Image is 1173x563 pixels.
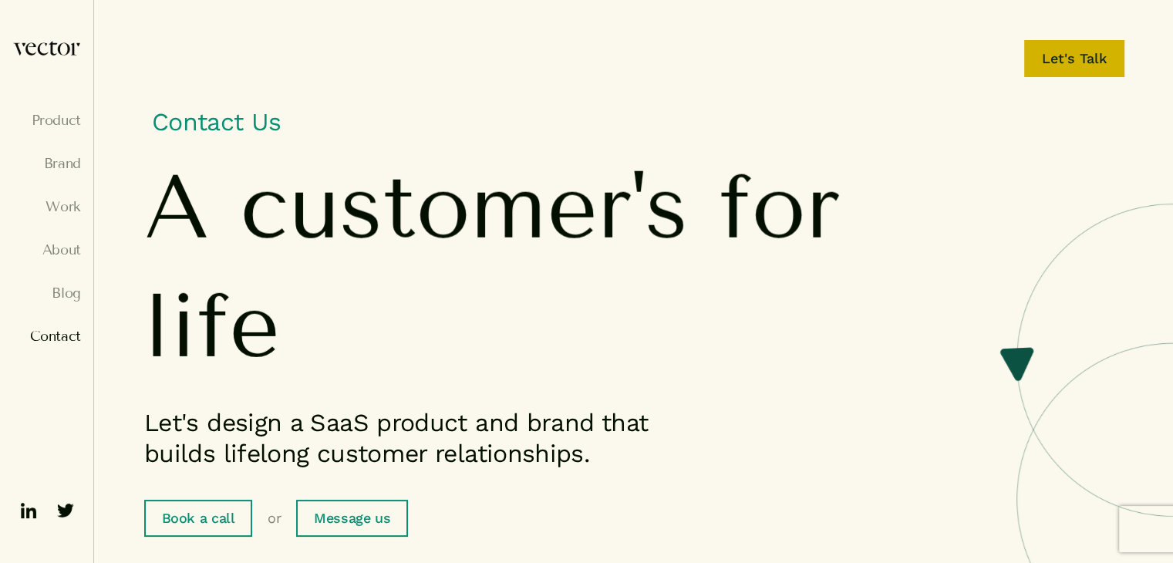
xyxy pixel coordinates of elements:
h1: Contact Us [144,99,1123,153]
span: or [268,509,281,528]
a: Contact [12,329,81,344]
span: for [719,156,840,260]
span: A [144,156,209,260]
a: About [12,242,81,258]
a: Product [12,113,81,128]
span: customer's [240,156,688,260]
a: Let's Talk [1024,40,1124,77]
a: Blog [12,285,81,301]
img: ico-twitter-fill [53,498,78,523]
a: Book a call [144,500,252,537]
p: Let's design a SaaS product and brand that builds lifelong customer relationships. [144,407,669,469]
span: life [144,275,280,379]
img: ico-linkedin [16,498,41,523]
a: Message us [296,500,407,537]
a: Brand [12,156,81,171]
a: Work [12,199,81,214]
